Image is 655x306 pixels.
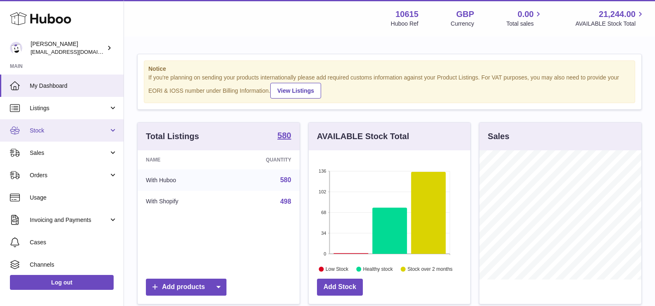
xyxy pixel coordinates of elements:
th: Name [138,150,225,169]
h3: Sales [488,131,509,142]
td: With Huboo [138,169,225,191]
img: fulfillment@fable.com [10,42,22,54]
span: Invoicing and Payments [30,216,109,224]
strong: 10615 [395,9,419,20]
a: Add products [146,279,226,296]
h3: AVAILABLE Stock Total [317,131,409,142]
text: 102 [319,189,326,194]
text: Stock over 2 months [407,266,453,272]
text: 0 [324,251,326,256]
th: Quantity [225,150,299,169]
div: If you're planning on sending your products internationally please add required customs informati... [148,74,631,99]
a: 21,244.00 AVAILABLE Stock Total [575,9,645,28]
span: Listings [30,104,109,112]
td: With Shopify [138,191,225,212]
h3: Total Listings [146,131,199,142]
div: [PERSON_NAME] [31,40,105,56]
span: AVAILABLE Stock Total [575,20,645,28]
span: Stock [30,127,109,135]
text: 136 [319,169,326,173]
span: Cases [30,239,117,246]
strong: 580 [277,131,291,140]
strong: GBP [456,9,474,20]
a: View Listings [270,83,321,99]
span: Channels [30,261,117,269]
span: Sales [30,149,109,157]
a: 498 [280,198,291,205]
span: My Dashboard [30,82,117,90]
span: [EMAIL_ADDRESS][DOMAIN_NAME] [31,48,121,55]
strong: Notice [148,65,631,73]
a: 0.00 Total sales [506,9,543,28]
div: Currency [451,20,474,28]
a: 580 [280,176,291,183]
a: Log out [10,275,114,290]
span: Orders [30,171,109,179]
span: Total sales [506,20,543,28]
a: 580 [277,131,291,141]
span: Usage [30,194,117,202]
text: Low Stock [326,266,349,272]
span: 21,244.00 [599,9,636,20]
div: Huboo Ref [391,20,419,28]
text: 68 [321,210,326,215]
text: Healthy stock [363,266,393,272]
a: Add Stock [317,279,363,296]
text: 34 [321,231,326,236]
span: 0.00 [518,9,534,20]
